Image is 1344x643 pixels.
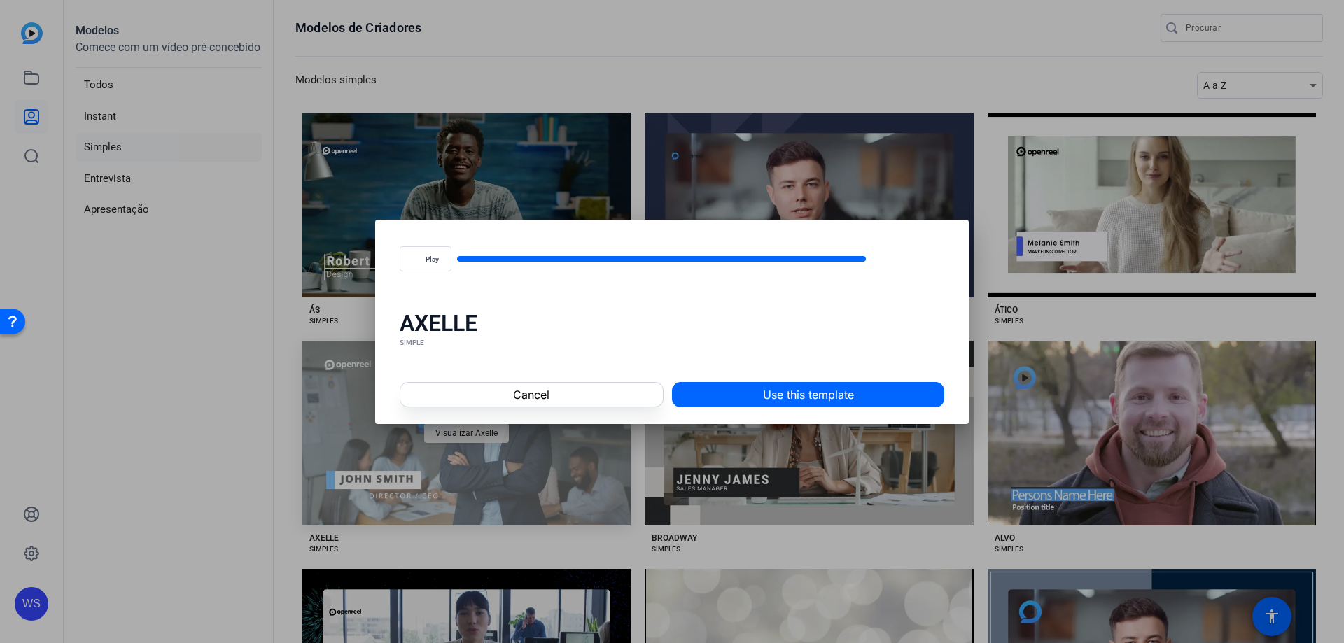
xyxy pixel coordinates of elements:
button: Mute [871,242,905,276]
span: Cancel [513,386,549,403]
span: Use this template [763,386,854,403]
button: Fullscreen [911,242,944,276]
div: SIMPLE [400,337,945,348]
button: Use this template [672,382,944,407]
span: Play [426,255,439,264]
button: Play [400,246,451,271]
button: Cancel [400,382,664,407]
div: AXELLE [400,309,945,337]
